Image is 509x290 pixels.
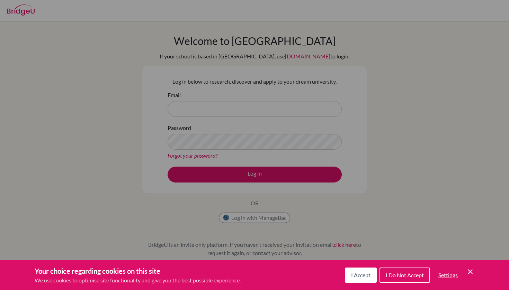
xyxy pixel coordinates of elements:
[345,268,377,283] button: I Accept
[438,272,458,278] span: Settings
[379,268,430,283] button: I Do Not Accept
[433,268,463,282] button: Settings
[35,276,241,284] p: We use cookies to optimise site functionality and give you the best possible experience.
[466,268,474,276] button: Save and close
[35,266,241,276] h3: Your choice regarding cookies on this site
[351,272,370,278] span: I Accept
[386,272,424,278] span: I Do Not Accept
